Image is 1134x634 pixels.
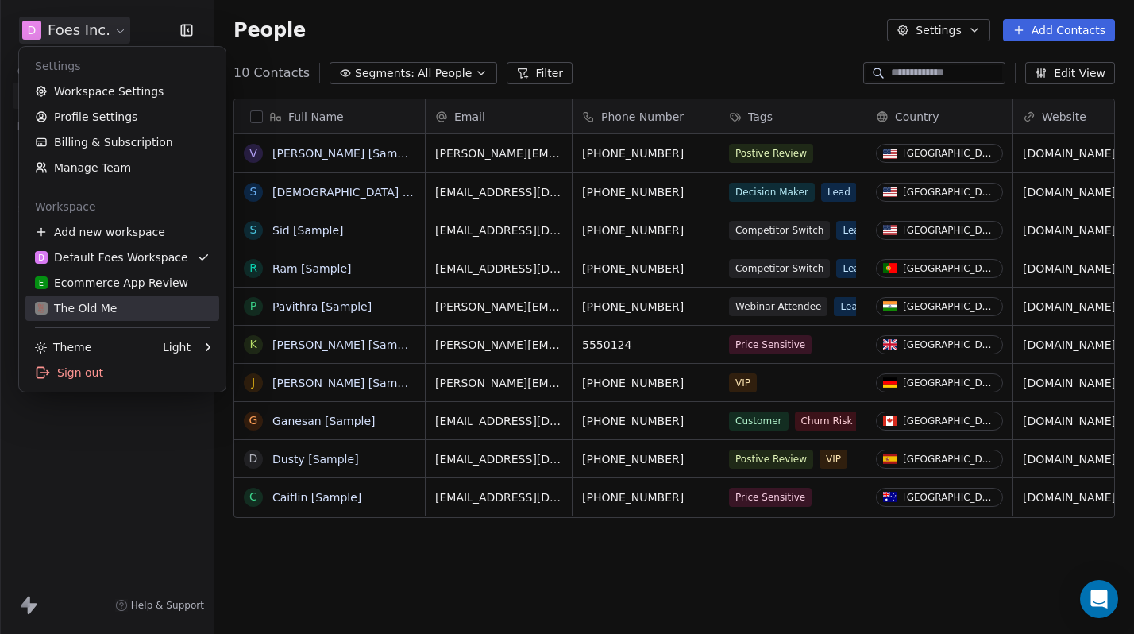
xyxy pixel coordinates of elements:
[35,249,188,265] div: Default Foes Workspace
[25,79,219,104] a: Workspace Settings
[25,155,219,180] a: Manage Team
[25,130,219,155] a: Billing & Subscription
[35,275,188,291] div: Ecommerce App Review
[25,360,219,385] div: Sign out
[163,339,191,355] div: Light
[35,302,48,315] img: TOM%20stacked.png
[35,339,91,355] div: Theme
[25,194,219,219] div: Workspace
[38,252,44,264] span: D
[25,104,219,130] a: Profile Settings
[25,53,219,79] div: Settings
[35,300,117,316] div: The Old Me
[39,277,44,289] span: E
[25,219,219,245] div: Add new workspace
